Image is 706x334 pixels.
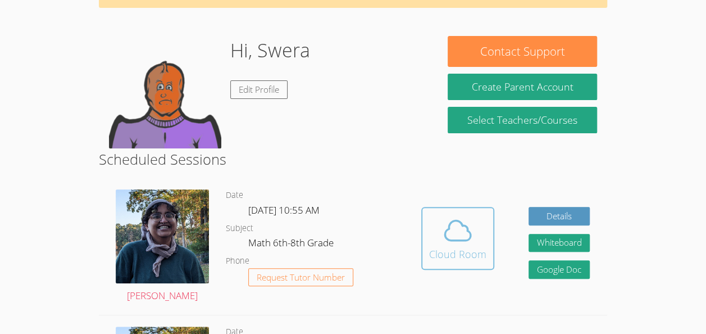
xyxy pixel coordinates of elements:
button: Contact Support [448,36,596,67]
h2: Scheduled Sessions [99,148,607,170]
a: [PERSON_NAME] [116,189,209,304]
dt: Subject [226,222,253,236]
dt: Date [226,188,243,202]
img: default.png [109,36,221,148]
span: Request Tutor Number [257,273,345,282]
a: Edit Profile [230,80,288,99]
button: Create Parent Account [448,74,596,100]
a: Details [529,207,590,225]
a: Select Teachers/Courses [448,107,596,133]
button: Whiteboard [529,234,590,252]
span: [DATE] 10:55 AM [248,204,320,216]
div: Cloud Room [429,246,486,262]
a: Google Doc [529,260,590,279]
dd: Math 6th-8th Grade [248,235,336,254]
dt: Phone [226,254,249,268]
button: Cloud Room [421,207,494,270]
button: Request Tutor Number [248,268,353,287]
img: avatar.png [116,189,209,283]
h1: Hi, Swera [230,36,310,65]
